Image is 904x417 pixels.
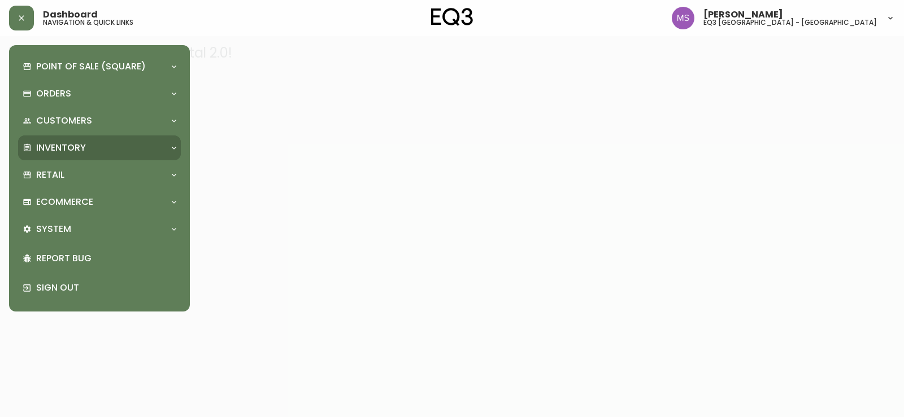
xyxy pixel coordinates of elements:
[18,190,181,214] div: Ecommerce
[672,7,694,29] img: 1b6e43211f6f3cc0b0729c9049b8e7af
[36,196,93,208] p: Ecommerce
[18,273,181,302] div: Sign Out
[431,8,473,26] img: logo
[18,163,181,187] div: Retail
[36,223,71,235] p: System
[43,19,133,26] h5: navigation & quick links
[43,10,98,19] span: Dashboard
[703,19,877,26] h5: eq3 [GEOGRAPHIC_DATA] - [GEOGRAPHIC_DATA]
[18,54,181,79] div: Point of Sale (Square)
[703,10,783,19] span: [PERSON_NAME]
[18,217,181,242] div: System
[18,244,181,273] div: Report Bug
[36,282,176,294] p: Sign Out
[18,135,181,160] div: Inventory
[18,81,181,106] div: Orders
[36,252,176,265] p: Report Bug
[36,169,64,181] p: Retail
[36,142,86,154] p: Inventory
[36,87,71,100] p: Orders
[36,60,146,73] p: Point of Sale (Square)
[18,108,181,133] div: Customers
[36,115,92,127] p: Customers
